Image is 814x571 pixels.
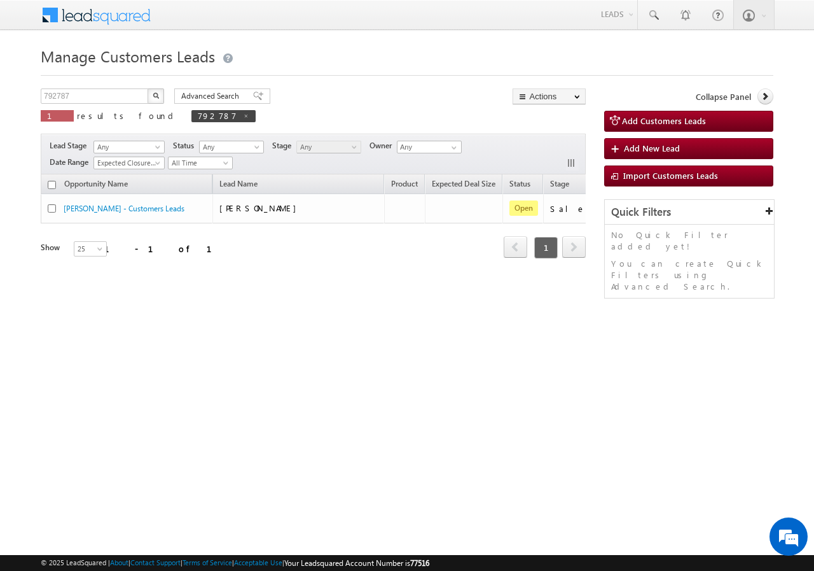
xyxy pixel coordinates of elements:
[296,141,361,153] a: Any
[624,143,680,153] span: Add New Lead
[297,141,357,153] span: Any
[425,177,502,194] a: Expected Deal Size
[504,237,527,258] a: prev
[369,140,397,152] span: Owner
[50,140,92,152] span: Lead Stage
[183,558,232,567] a: Terms of Service
[696,91,751,102] span: Collapse Panel
[200,141,260,153] span: Any
[234,558,282,567] a: Acceptable Use
[550,179,569,188] span: Stage
[622,115,706,126] span: Add Customers Leads
[432,179,495,188] span: Expected Deal Size
[272,140,296,152] span: Stage
[198,110,237,121] span: 792787
[169,157,229,169] span: All Time
[284,558,429,568] span: Your Leadsquared Account Number is
[50,157,93,168] span: Date Range
[41,557,429,569] span: © 2025 LeadSquared | | | | |
[623,170,718,181] span: Import Customers Leads
[611,258,768,292] p: You can create Quick Filters using Advanced Search.
[534,237,558,258] span: 1
[410,558,429,568] span: 77516
[391,179,418,188] span: Product
[219,202,303,213] span: [PERSON_NAME]
[47,110,67,121] span: 1
[181,90,243,102] span: Advanced Search
[611,229,768,252] p: No Quick Filter added yet!
[562,237,586,258] a: next
[445,141,460,154] a: Show All Items
[77,110,178,121] span: results found
[503,177,537,194] a: Status
[41,46,215,66] span: Manage Customers Leads
[58,177,134,194] a: Opportunity Name
[550,203,639,215] div: Sale Marked
[93,141,165,153] a: Any
[64,204,184,213] a: [PERSON_NAME] - Customers Leads
[41,242,64,253] div: Show
[605,200,774,225] div: Quick Filters
[562,236,586,258] span: next
[74,243,108,255] span: 25
[94,141,160,153] span: Any
[504,236,527,258] span: prev
[513,88,586,104] button: Actions
[74,241,107,257] a: 25
[93,157,165,169] a: Expected Closure Date
[48,181,56,189] input: Check all records
[168,157,233,169] a: All Time
[153,92,159,99] img: Search
[94,157,160,169] span: Expected Closure Date
[509,201,538,216] span: Open
[64,179,128,188] span: Opportunity Name
[397,141,462,153] input: Type to Search
[130,558,181,567] a: Contact Support
[104,241,227,256] div: 1 - 1 of 1
[110,558,128,567] a: About
[199,141,264,153] a: Any
[544,177,576,194] a: Stage
[213,177,264,194] span: Lead Name
[173,140,199,152] span: Status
